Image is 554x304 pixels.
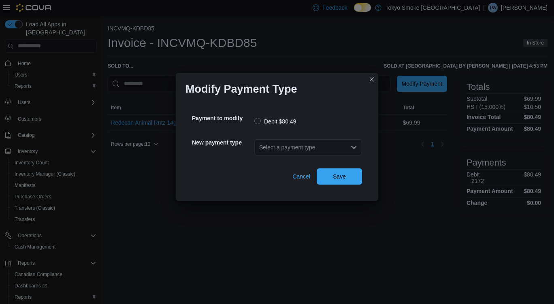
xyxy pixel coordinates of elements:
[185,83,297,96] h1: Modify Payment Type
[367,74,377,84] button: Closes this modal window
[192,134,253,151] h5: New payment type
[259,142,260,152] input: Accessible screen reader label
[333,172,346,181] span: Save
[192,110,253,126] h5: Payment to modify
[254,117,296,126] label: Debit $80.49
[292,172,310,181] span: Cancel
[289,168,313,185] button: Cancel
[351,144,357,151] button: Open list of options
[317,168,362,185] button: Save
